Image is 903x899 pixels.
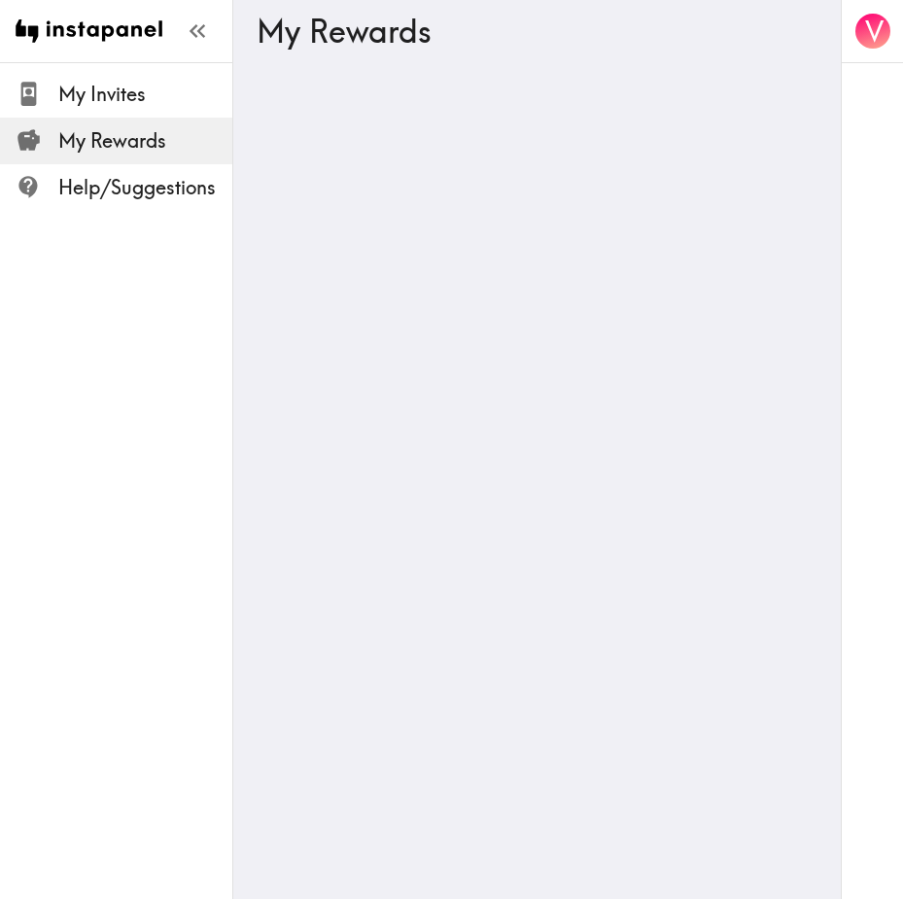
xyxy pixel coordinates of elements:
h3: My Rewards [257,13,802,50]
span: My Invites [58,81,232,108]
span: V [865,15,884,49]
button: V [853,12,892,51]
span: My Rewards [58,127,232,155]
span: Help/Suggestions [58,174,232,201]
